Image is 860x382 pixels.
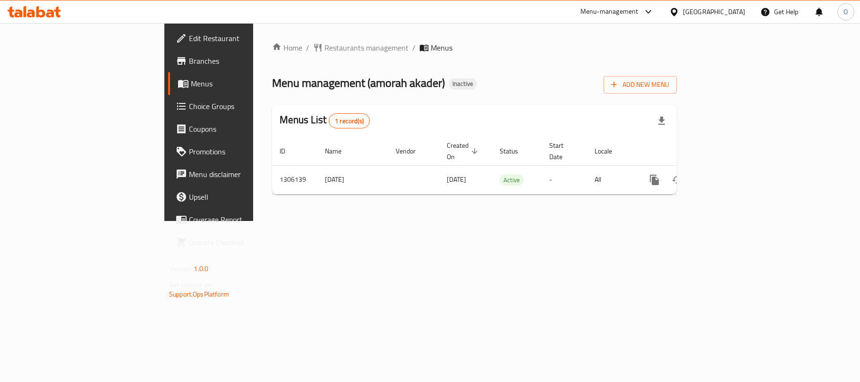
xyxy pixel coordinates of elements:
span: Coverage Report [189,214,300,225]
a: Upsell [168,186,308,208]
span: Menus [191,78,300,89]
a: Choice Groups [168,95,308,118]
span: Inactive [449,80,477,88]
span: Menu management ( amorah akader ) [272,72,445,93]
th: Actions [636,137,741,166]
div: Inactive [449,78,477,90]
a: Coverage Report [168,208,308,231]
a: Support.OpsPlatform [169,288,229,300]
span: Upsell [189,191,300,203]
span: Vendor [396,145,428,157]
span: Menu disclaimer [189,169,300,180]
span: Edit Restaurant [189,33,300,44]
span: O [843,7,848,17]
li: / [412,42,416,53]
td: [DATE] [317,165,388,194]
span: ID [280,145,298,157]
span: Branches [189,55,300,67]
div: [GEOGRAPHIC_DATA] [683,7,745,17]
span: Locale [595,145,624,157]
a: Coupons [168,118,308,140]
a: Promotions [168,140,308,163]
span: Promotions [189,146,300,157]
div: Active [500,174,524,186]
h2: Menus List [280,113,370,128]
span: Restaurants management [324,42,409,53]
span: Get support on: [169,279,213,291]
a: Edit Restaurant [168,27,308,50]
div: Menu-management [580,6,639,17]
span: Start Date [549,140,576,162]
span: Status [500,145,530,157]
td: - [542,165,587,194]
span: Created On [447,140,481,162]
a: Menu disclaimer [168,163,308,186]
button: Add New Menu [604,76,677,93]
nav: breadcrumb [272,42,677,53]
table: enhanced table [272,137,741,195]
a: Grocery Checklist [168,231,308,254]
span: Add New Menu [611,79,669,91]
a: Menus [168,72,308,95]
span: Active [500,175,524,186]
a: Restaurants management [313,42,409,53]
span: Choice Groups [189,101,300,112]
a: Branches [168,50,308,72]
button: Change Status [666,169,689,191]
button: more [643,169,666,191]
span: Version: [169,263,192,275]
span: [DATE] [447,173,466,186]
div: Total records count [329,113,370,128]
div: Export file [650,110,673,132]
span: 1 record(s) [329,117,369,126]
td: All [587,165,636,194]
span: 1.0.0 [194,263,208,275]
span: Menus [431,42,452,53]
span: Grocery Checklist [189,237,300,248]
span: Name [325,145,354,157]
span: Coupons [189,123,300,135]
